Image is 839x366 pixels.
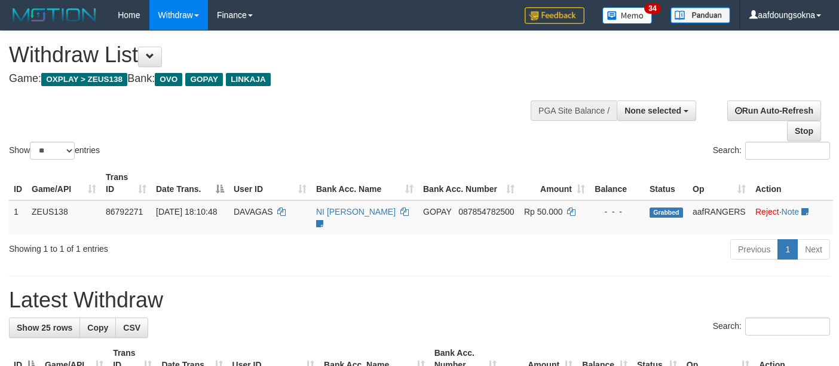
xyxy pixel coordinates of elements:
button: None selected [617,100,696,121]
span: GOPAY [185,73,223,86]
span: OXPLAY > ZEUS138 [41,73,127,86]
label: Show entries [9,142,100,160]
th: ID [9,166,27,200]
span: None selected [624,106,681,115]
a: Show 25 rows [9,318,80,338]
span: DAVAGAS [234,207,273,216]
td: 1 [9,200,27,234]
a: NI [PERSON_NAME] [316,207,396,216]
img: Feedback.jpg [525,7,584,24]
span: Show 25 rows [17,323,72,333]
img: panduan.png [670,7,730,23]
h4: Game: Bank: [9,73,547,85]
th: Date Trans.: activate to sort column descending [151,166,229,200]
th: Op: activate to sort column ascending [688,166,751,200]
th: Bank Acc. Number: activate to sort column ascending [418,166,519,200]
div: PGA Site Balance / [531,100,617,121]
a: 1 [777,239,798,260]
th: Action [751,166,833,200]
span: Rp 50.000 [524,207,563,216]
a: Note [782,207,800,216]
span: Copy [87,323,108,333]
span: 34 [644,3,660,14]
th: Trans ID: activate to sort column ascending [101,166,151,200]
select: Showentries [30,142,75,160]
div: - - - [595,206,640,218]
th: Status [645,166,688,200]
a: Previous [730,239,778,260]
a: Stop [787,121,821,141]
img: Button%20Memo.svg [602,7,653,24]
a: Reject [755,207,779,216]
span: CSV [123,323,140,333]
th: Bank Acc. Name: activate to sort column ascending [311,166,418,200]
label: Search: [713,318,830,335]
a: Next [797,239,830,260]
td: ZEUS138 [27,200,101,234]
a: Run Auto-Refresh [727,100,821,121]
th: Amount: activate to sort column ascending [519,166,590,200]
img: MOTION_logo.png [9,6,100,24]
th: Balance [590,166,645,200]
a: CSV [115,318,148,338]
input: Search: [745,318,830,335]
span: LINKAJA [226,73,271,86]
td: · [751,200,833,234]
h1: Latest Withdraw [9,288,830,312]
th: Game/API: activate to sort column ascending [27,166,101,200]
span: Grabbed [650,208,683,218]
div: Showing 1 to 1 of 1 entries [9,238,341,255]
span: Copy 087854782500 to clipboard [458,207,514,216]
span: [DATE] 18:10:48 [156,207,217,216]
td: aafRANGERS [688,200,751,234]
span: OVO [155,73,182,86]
span: 86792271 [106,207,143,216]
span: GOPAY [423,207,451,216]
label: Search: [713,142,830,160]
input: Search: [745,142,830,160]
th: User ID: activate to sort column ascending [229,166,311,200]
a: Copy [79,318,116,338]
h1: Withdraw List [9,43,547,67]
